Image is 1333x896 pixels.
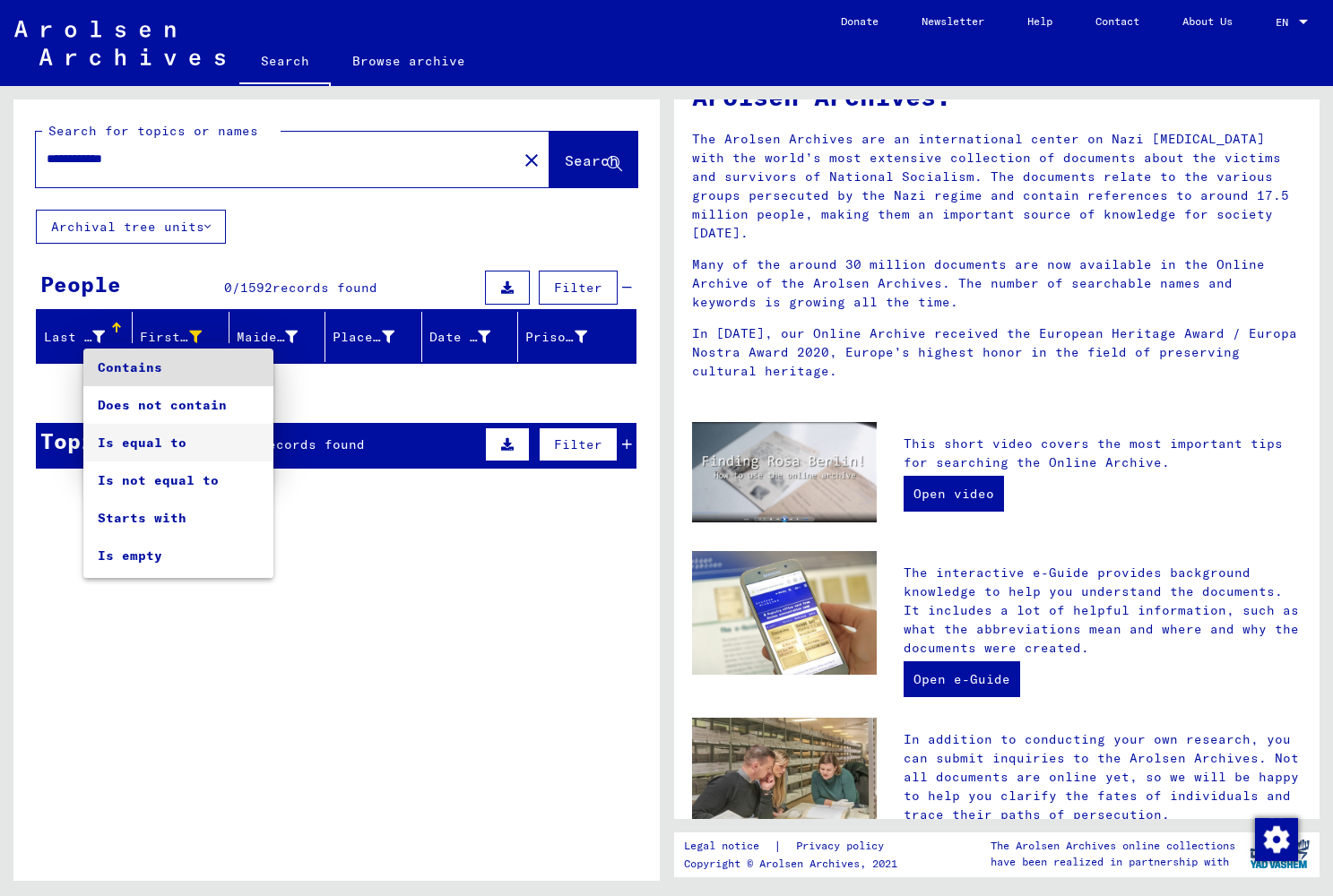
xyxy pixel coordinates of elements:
span: Is not equal to [98,461,259,499]
span: Contains [98,349,259,386]
span: Is not empty [98,574,259,612]
span: Is empty [98,537,259,574]
span: Starts with [98,499,259,537]
span: Does not contain [98,386,259,424]
img: Zustimmung ändern [1255,818,1298,861]
span: Is equal to [98,424,259,461]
